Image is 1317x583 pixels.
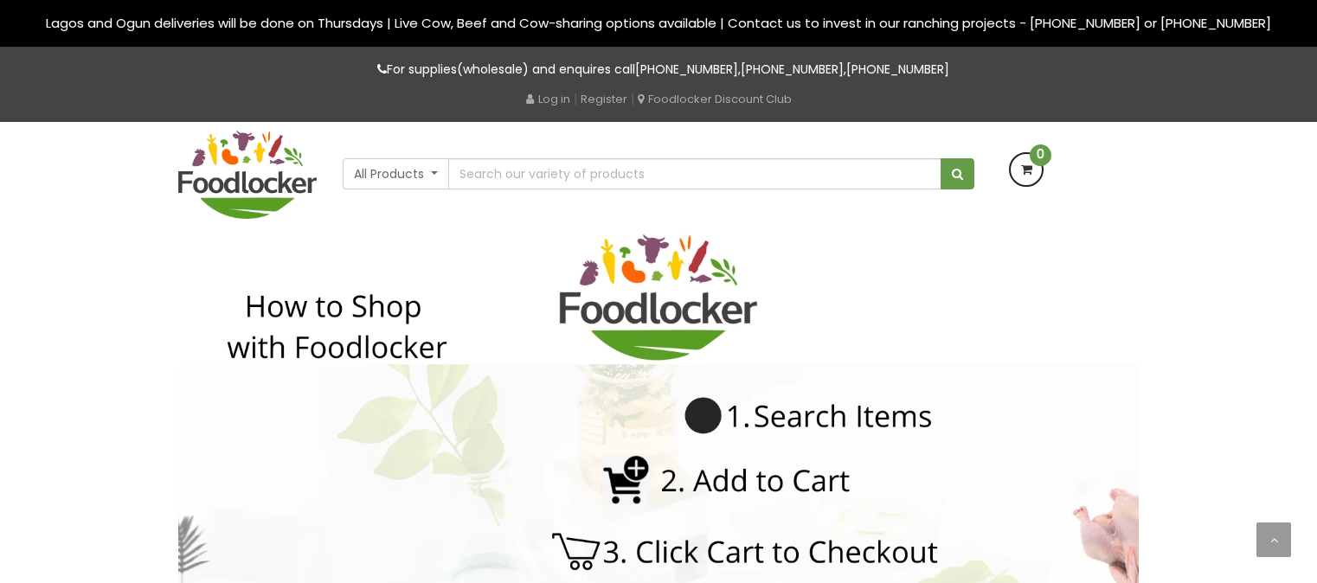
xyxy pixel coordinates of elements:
span: 0 [1030,144,1051,166]
a: [PHONE_NUMBER] [635,61,738,78]
input: Search our variety of products [448,158,941,189]
a: Register [581,91,627,107]
a: Foodlocker Discount Club [638,91,792,107]
img: FoodLocker [178,131,317,219]
p: For supplies(wholesale) and enquires call , , [178,60,1139,80]
a: [PHONE_NUMBER] [741,61,844,78]
button: All Products [343,158,449,189]
a: Log in [526,91,570,107]
span: | [574,90,577,107]
span: | [631,90,634,107]
span: Lagos and Ogun deliveries will be done on Thursdays | Live Cow, Beef and Cow-sharing options avai... [46,14,1271,32]
a: [PHONE_NUMBER] [846,61,949,78]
